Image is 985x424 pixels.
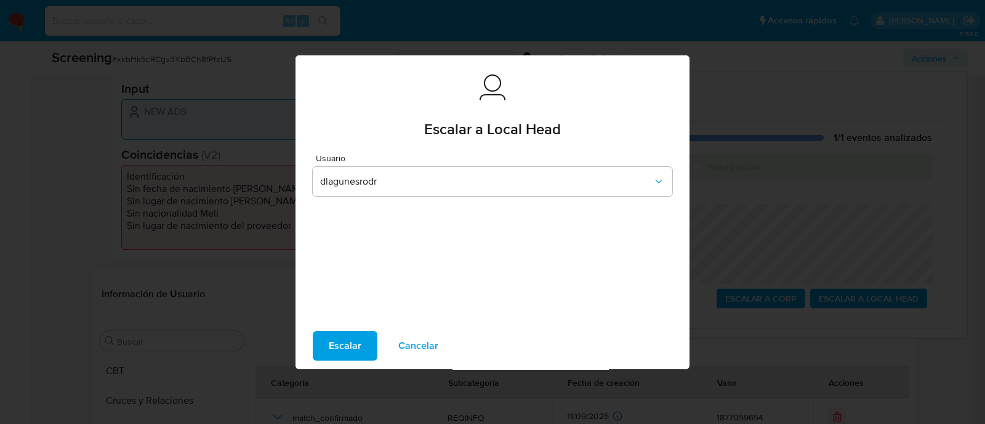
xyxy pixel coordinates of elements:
button: Cancelar [382,331,454,361]
span: Cancelar [398,332,438,359]
span: Escalar a Local Head [424,122,561,137]
button: Escalar [313,331,377,361]
span: Escalar [329,332,361,359]
button: dlagunesrodr [313,167,672,196]
span: Usuario [316,154,675,162]
span: dlagunesrodr [320,175,653,188]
